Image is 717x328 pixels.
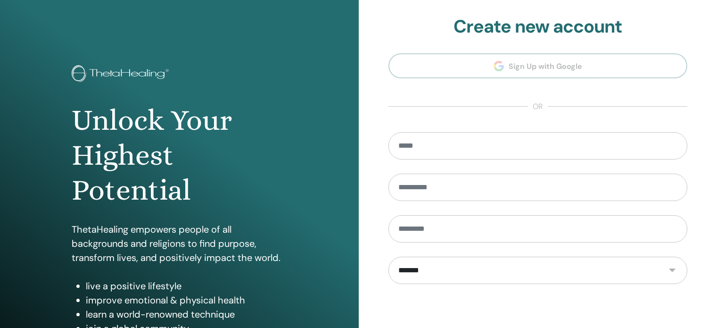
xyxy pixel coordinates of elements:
[72,103,287,208] h1: Unlock Your Highest Potential
[72,222,287,265] p: ThetaHealing empowers people of all backgrounds and religions to find purpose, transform lives, a...
[388,16,688,38] h2: Create new account
[86,279,287,293] li: live a positive lifestyle
[86,293,287,307] li: improve emotional & physical health
[86,307,287,321] li: learn a world-renowned technique
[528,101,548,112] span: or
